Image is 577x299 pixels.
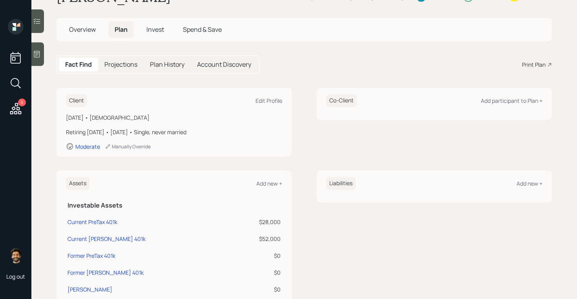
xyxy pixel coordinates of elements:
[8,248,24,263] img: eric-schwartz-headshot.png
[66,113,282,122] div: [DATE] • [DEMOGRAPHIC_DATA]
[18,98,26,106] div: 3
[6,273,25,280] div: Log out
[104,61,137,68] h5: Projections
[256,97,282,104] div: Edit Profile
[68,202,281,209] h5: Investable Assets
[75,143,100,150] div: Moderate
[66,128,282,136] div: Retiring [DATE] • [DATE] • Single, never married
[150,61,184,68] h5: Plan History
[68,218,117,226] div: Current PreTax 401k
[230,285,281,294] div: $0
[68,285,112,294] div: [PERSON_NAME]
[66,177,89,190] h6: Assets
[256,180,282,187] div: Add new +
[68,235,146,243] div: Current [PERSON_NAME] 401k
[68,252,115,260] div: Former PreTax 401k
[481,97,542,104] div: Add participant to Plan +
[197,61,251,68] h5: Account Discovery
[183,25,222,34] span: Spend & Save
[230,252,281,260] div: $0
[522,60,546,69] div: Print Plan
[230,268,281,277] div: $0
[65,61,92,68] h5: Fact Find
[115,25,128,34] span: Plan
[66,94,87,107] h6: Client
[146,25,164,34] span: Invest
[230,218,281,226] div: $28,000
[69,25,96,34] span: Overview
[230,235,281,243] div: $52,000
[105,143,151,150] div: Manually Override
[517,180,542,187] div: Add new +
[68,268,144,277] div: Former [PERSON_NAME] 401k
[326,177,356,190] h6: Liabilities
[326,94,357,107] h6: Co-Client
